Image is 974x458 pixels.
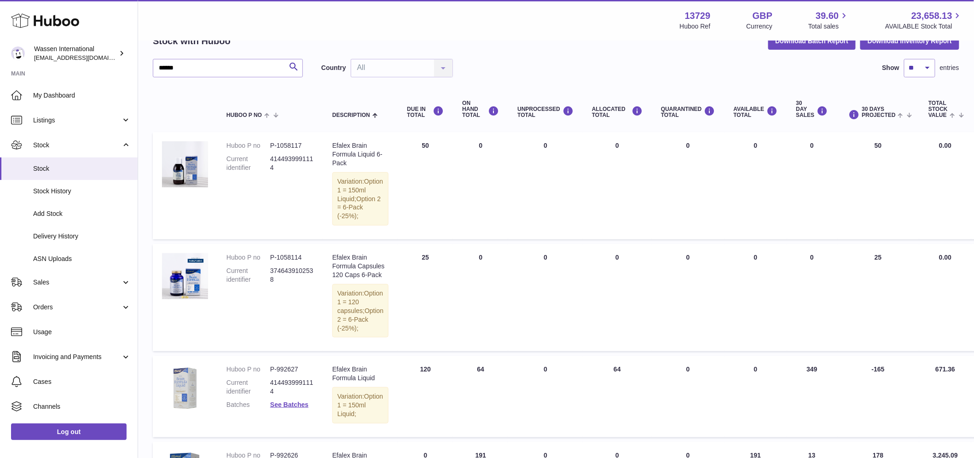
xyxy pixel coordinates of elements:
[270,378,314,396] dd: 4144939991114
[686,142,690,149] span: 0
[270,141,314,150] dd: P-1058117
[321,64,346,72] label: Country
[33,187,131,196] span: Stock History
[162,253,208,299] img: product image
[33,209,131,218] span: Add Stock
[816,10,839,22] span: 39.60
[226,400,270,409] dt: Batches
[725,244,787,351] td: 0
[685,10,711,22] strong: 13729
[928,100,948,119] span: Total stock value
[33,402,131,411] span: Channels
[34,45,117,62] div: Wassen International
[768,33,856,49] button: Download Batch Report
[508,132,583,239] td: 0
[398,244,453,351] td: 25
[747,22,773,31] div: Currency
[270,267,314,284] dd: 3746439102538
[734,106,778,118] div: AVAILABLE Total
[34,54,135,61] span: [EMAIL_ADDRESS][DOMAIN_NAME]
[33,91,131,100] span: My Dashboard
[680,22,711,31] div: Huboo Ref
[725,356,787,437] td: 0
[33,116,121,125] span: Listings
[33,303,121,312] span: Orders
[508,356,583,437] td: 0
[462,100,499,119] div: ON HAND Total
[935,365,955,373] span: 671.36
[11,423,127,440] a: Log out
[332,253,388,279] div: Efalex Brain Formula Capsules 120 Caps 6-Pack
[787,244,837,351] td: 0
[162,365,208,411] img: product image
[33,353,121,361] span: Invoicing and Payments
[940,64,959,72] span: entries
[885,10,963,31] a: 23,658.13 AVAILABLE Stock Total
[226,267,270,284] dt: Current identifier
[398,356,453,437] td: 120
[753,10,772,22] strong: GBP
[882,64,899,72] label: Show
[661,106,715,118] div: QUARANTINED Total
[337,290,383,314] span: Option 1 = 120 capsules;
[725,132,787,239] td: 0
[453,132,508,239] td: 0
[33,328,131,336] span: Usage
[33,232,131,241] span: Delivery History
[885,22,963,31] span: AVAILABLE Stock Total
[153,35,231,47] h2: Stock with Huboo
[33,278,121,287] span: Sales
[862,106,896,118] span: 30 DAYS PROJECTED
[337,178,383,203] span: Option 1 = 150ml Liquid;
[583,244,652,351] td: 0
[592,106,643,118] div: ALLOCATED Total
[226,141,270,150] dt: Huboo P no
[583,132,652,239] td: 0
[332,172,388,226] div: Variation:
[939,142,951,149] span: 0.00
[398,132,453,239] td: 50
[808,10,849,31] a: 39.60 Total sales
[796,100,828,119] div: 30 DAY SALES
[270,155,314,172] dd: 4144939991114
[270,253,314,262] dd: P-1058114
[337,195,381,220] span: Option 2 = 6-Pack (-25%);
[332,141,388,168] div: Efalex Brain Formula Liquid 6-Pack
[226,112,262,118] span: Huboo P no
[860,33,959,49] button: Download Inventory Report
[808,22,849,31] span: Total sales
[787,356,837,437] td: 349
[837,132,920,239] td: 50
[226,253,270,262] dt: Huboo P no
[911,10,952,22] span: 23,658.13
[583,356,652,437] td: 64
[33,164,131,173] span: Stock
[162,141,208,187] img: product image
[33,377,131,386] span: Cases
[11,46,25,60] img: gemma.moses@wassen.com
[837,356,920,437] td: -165
[407,106,444,118] div: DUE IN TOTAL
[787,132,837,239] td: 0
[517,106,574,118] div: UNPROCESSED Total
[226,378,270,396] dt: Current identifier
[837,244,920,351] td: 25
[33,141,121,150] span: Stock
[226,155,270,172] dt: Current identifier
[453,244,508,351] td: 0
[33,255,131,263] span: ASN Uploads
[226,365,270,374] dt: Huboo P no
[332,284,388,337] div: Variation:
[270,401,308,408] a: See Batches
[939,254,951,261] span: 0.00
[270,365,314,374] dd: P-992627
[686,365,690,373] span: 0
[686,254,690,261] span: 0
[453,356,508,437] td: 64
[332,112,370,118] span: Description
[332,365,388,383] div: Efalex Brain Formula Liquid
[337,393,383,417] span: Option 1 = 150ml Liquid;
[332,387,388,423] div: Variation:
[337,307,383,332] span: Option 2 = 6-Pack (-25%);
[508,244,583,351] td: 0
